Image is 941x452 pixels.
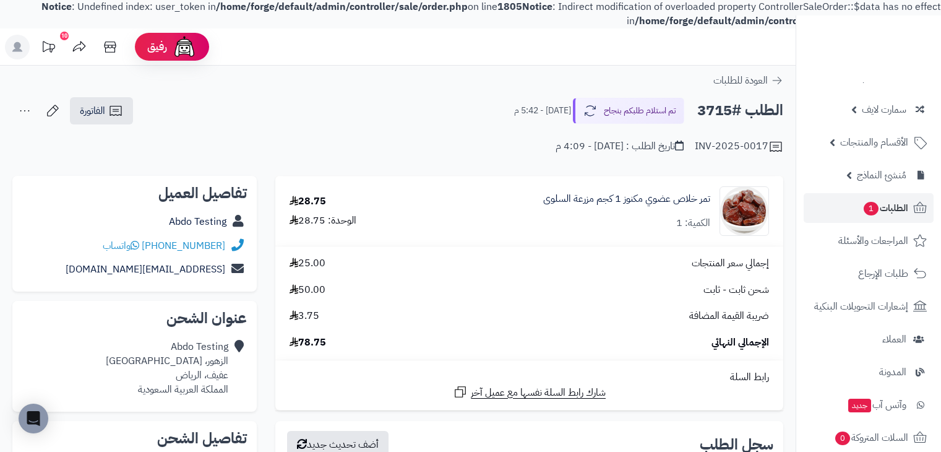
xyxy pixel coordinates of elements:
[862,199,908,217] span: الطلبات
[290,214,356,228] div: الوحدة: 28.75
[697,98,783,123] h2: الطلب #3715
[142,238,225,253] a: [PHONE_NUMBER]
[60,32,69,40] div: 10
[22,431,247,446] h2: تفاصيل الشحن
[80,103,105,118] span: الفاتورة
[556,139,684,154] div: تاريخ الطلب : [DATE] - 4:09 م
[22,311,247,326] h2: عنوان الشحن
[103,238,139,253] a: واتساب
[290,283,325,297] span: 50.00
[290,256,325,271] span: 25.00
[711,336,769,350] span: الإجمالي النهائي
[804,324,934,354] a: العملاء
[720,186,768,236] img: 9_68bfdbec07ddf_1bb9aa82-90x90.png
[848,399,871,412] span: جديد
[862,101,906,118] span: سمارت لايف
[695,139,783,154] div: INV-2025-0017
[106,340,228,396] div: Abdo Testing الزهور، [GEOGRAPHIC_DATA] عفيف، الرياض المملكة العربية السعودية
[857,167,906,184] span: مُنشئ النماذج
[33,35,64,59] a: تحديثات المنصة
[169,214,226,229] a: Abdo Testing
[692,256,769,271] span: إجمالي سعر المنتجات
[66,262,225,277] a: [EMAIL_ADDRESS][DOMAIN_NAME]
[22,186,247,201] h2: تفاصيل العميل
[804,193,934,223] a: الطلبات1
[290,336,326,350] span: 78.75
[882,331,906,348] span: العملاء
[834,429,908,446] span: السلات المتروكة
[280,370,778,385] div: رابط السلة
[19,404,48,433] div: Open Intercom Messenger
[804,292,934,321] a: إشعارات التحويلات البنكية
[713,73,768,88] span: العودة للطلبات
[835,432,850,445] span: 0
[471,386,606,400] span: شارك رابط السلة نفسها مع عميل آخر
[804,226,934,256] a: المراجعات والأسئلة
[290,194,326,209] div: 28.75
[676,216,710,230] div: الكمية: 1
[804,259,934,289] a: طلبات الإرجاع
[689,309,769,323] span: ضريبة القيمة المضافة
[453,385,606,400] a: شارك رابط السلة نفسها مع عميل آخر
[804,390,934,420] a: وآتس آبجديد
[573,98,684,124] button: تم استلام طلبكم بنجاح
[804,357,934,387] a: المدونة
[172,34,197,59] img: ai-face.png
[864,202,879,215] span: 1
[147,39,167,54] span: رفيق
[840,134,908,151] span: الأقسام والمنتجات
[290,309,319,323] span: 3.75
[916,14,941,28] b: 2311
[70,97,133,124] a: الفاتورة
[514,105,571,117] small: [DATE] - 5:42 م
[713,73,783,88] a: العودة للطلبات
[700,437,773,452] h3: سجل الطلب
[879,363,906,381] span: المدونة
[703,283,769,297] span: شحن ثابت - ثابت
[814,298,908,315] span: إشعارات التحويلات البنكية
[543,192,710,206] a: تمر خلاص عضوي مكنوز 1 كجم مزرعة السلوى
[847,396,906,414] span: وآتس آب
[838,232,908,250] span: المراجعات والأسئلة
[635,14,887,28] b: /home/forge/default/admin/controller/sale/order.php
[858,265,908,282] span: طلبات الإرجاع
